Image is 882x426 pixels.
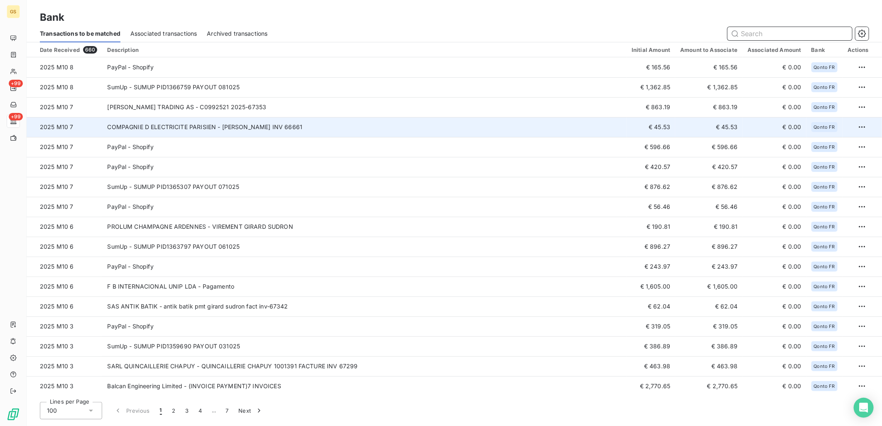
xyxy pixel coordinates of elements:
span: 100 [47,406,57,415]
td: [PERSON_NAME] TRADING AS - C0992521 2025-67353 [102,97,627,117]
td: € 56.46 [627,197,675,217]
td: € 1,605.00 [627,277,675,296]
td: 2025 M10 3 [27,376,102,396]
td: € 386.89 [675,336,742,356]
div: Actions [848,47,869,53]
td: 2025 M10 6 [27,257,102,277]
span: +99 [9,113,23,120]
td: SumUp - SUMUP PID1365307 PAYOUT 071025 [102,177,627,197]
img: Logo LeanPay [7,408,20,421]
h3: Bank [40,10,65,25]
span: Qonto FR [814,125,835,130]
button: 7 [220,402,233,419]
span: Qonto FR [814,324,835,329]
div: Description [107,47,622,53]
span: Qonto FR [814,144,835,149]
span: Qonto FR [814,284,835,289]
span: Transactions to be matched [40,29,120,38]
td: € 463.98 [627,356,675,376]
td: € 0.00 [742,277,806,296]
div: Amount to Associate [680,47,737,53]
td: € 876.62 [627,177,675,197]
button: 3 [180,402,194,419]
td: € 2,770.65 [627,376,675,396]
td: 2025 M10 8 [27,57,102,77]
td: € 0.00 [742,137,806,157]
div: GS [7,5,20,18]
td: PayPal - Shopify [102,57,627,77]
button: 1 [155,402,167,419]
td: SumUp - SUMUP PID1363797 PAYOUT 061025 [102,237,627,257]
td: € 243.97 [675,257,742,277]
td: SumUp - SUMUP PID1366759 PAYOUT 081025 [102,77,627,97]
td: € 1,362.85 [627,77,675,97]
td: € 876.62 [675,177,742,197]
td: € 62.04 [675,296,742,316]
td: € 62.04 [627,296,675,316]
td: 2025 M10 6 [27,296,102,316]
td: € 0.00 [742,117,806,137]
span: Qonto FR [814,65,835,70]
td: 2025 M10 8 [27,77,102,97]
td: € 319.05 [675,316,742,336]
td: € 386.89 [627,336,675,356]
td: € 596.66 [627,137,675,157]
td: 2025 M10 6 [27,217,102,237]
td: 2025 M10 7 [27,97,102,117]
td: 2025 M10 7 [27,197,102,217]
td: € 420.57 [675,157,742,177]
td: € 243.97 [627,257,675,277]
td: € 896.27 [627,237,675,257]
td: 2025 M10 3 [27,356,102,376]
td: € 420.57 [627,157,675,177]
span: Qonto FR [814,184,835,189]
button: Previous [109,402,155,419]
td: Balcan Engineering Limited - (INVOICE PAYMENT)7 INVOICES [102,376,627,396]
td: € 863.19 [675,97,742,117]
span: Qonto FR [814,304,835,309]
td: PayPal - Shopify [102,316,627,336]
span: +99 [9,80,23,87]
span: Associated transactions [130,29,197,38]
td: 2025 M10 7 [27,157,102,177]
td: SAS ANTIK BATIK - antik batik pmt girard sudron fact inv-67342 [102,296,627,316]
td: 2025 M10 3 [27,316,102,336]
td: € 0.00 [742,57,806,77]
span: Qonto FR [814,244,835,249]
div: Initial Amount [632,47,670,53]
span: Qonto FR [814,105,835,110]
td: € 0.00 [742,217,806,237]
span: Archived transactions [207,29,267,38]
td: 2025 M10 6 [27,277,102,296]
td: € 0.00 [742,316,806,336]
div: Date Received [40,46,97,54]
td: € 896.27 [675,237,742,257]
td: 2025 M10 6 [27,237,102,257]
td: PayPal - Shopify [102,257,627,277]
span: Qonto FR [814,344,835,349]
td: PayPal - Shopify [102,197,627,217]
td: € 1,605.00 [675,277,742,296]
td: PROLUM CHAMPAGNE ARDENNES - VIREMENT GIRARD SUDRON [102,217,627,237]
td: € 596.66 [675,137,742,157]
td: € 165.56 [675,57,742,77]
button: 4 [194,402,207,419]
button: 2 [167,402,180,419]
td: € 0.00 [742,177,806,197]
td: € 0.00 [742,257,806,277]
span: … [207,404,220,417]
td: € 45.53 [627,117,675,137]
td: 2025 M10 7 [27,117,102,137]
td: € 0.00 [742,97,806,117]
td: F B INTERNACIONAL UNIP LDA - Pagamento [102,277,627,296]
td: COMPAGNIE D ELECTRICITE PARISIEN - [PERSON_NAME] INV 66661 [102,117,627,137]
td: € 190.81 [675,217,742,237]
span: Qonto FR [814,164,835,169]
td: SARL QUINCAILLERIE CHAPUY - QUINCAILLERIE CHAPUY 1001391 FACTURE INV 67299 [102,356,627,376]
td: 2025 M10 7 [27,177,102,197]
td: € 0.00 [742,157,806,177]
td: € 863.19 [627,97,675,117]
span: Qonto FR [814,364,835,369]
button: Next [233,402,268,419]
td: € 0.00 [742,77,806,97]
